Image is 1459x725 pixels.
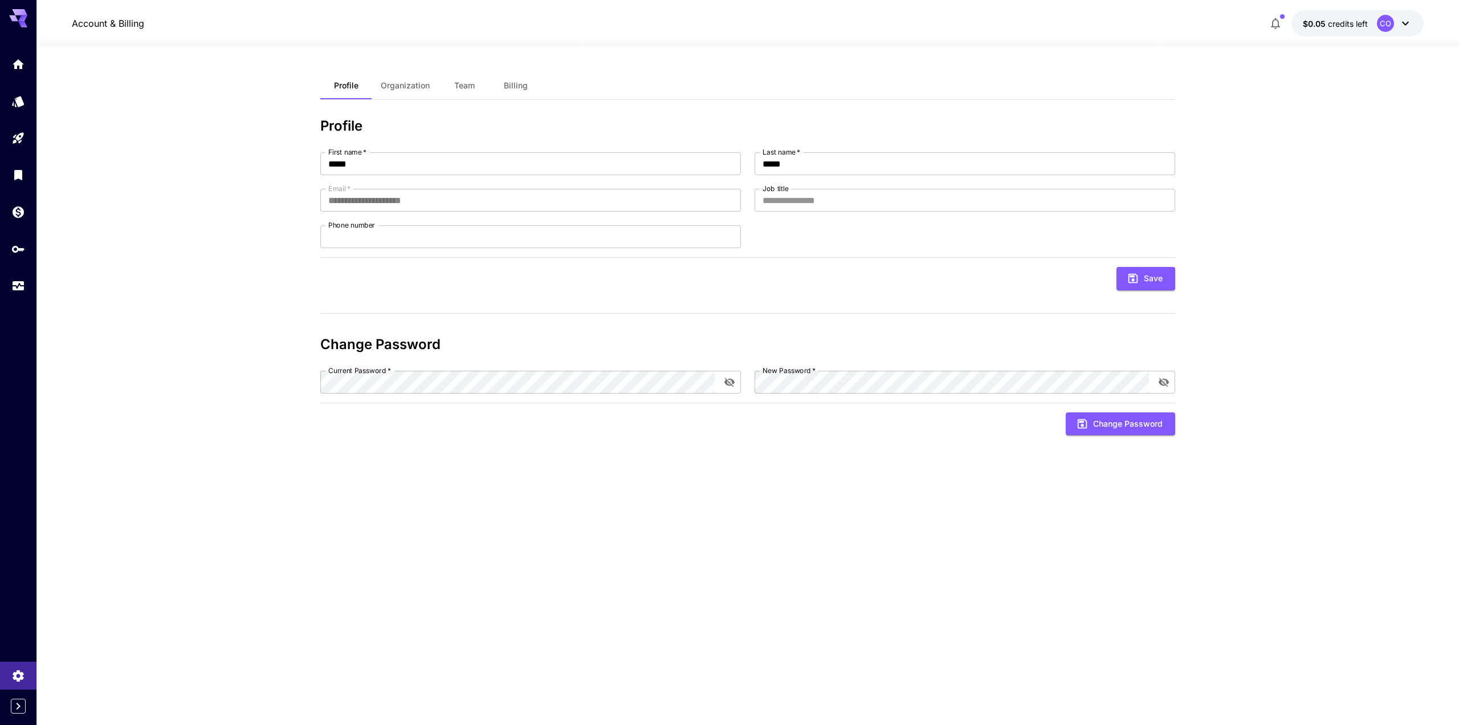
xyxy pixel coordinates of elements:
span: Team [454,80,475,91]
div: Library [11,168,25,182]
h3: Change Password [320,337,1175,353]
div: Models [11,94,25,108]
div: $0.05 [1303,18,1368,30]
div: Wallet [11,204,25,218]
div: Home [11,57,25,71]
span: credits left [1328,19,1368,29]
label: First name [328,147,366,157]
label: Email [328,184,351,193]
div: Playground [11,131,25,145]
div: API Keys [11,242,25,256]
label: Last name [763,147,800,157]
label: Current Password [328,366,391,375]
span: $0.05 [1303,19,1328,29]
label: New Password [763,366,816,375]
button: toggle password visibility [1154,372,1174,392]
nav: breadcrumb [72,17,144,30]
button: Change Password [1066,412,1175,436]
label: Job title [763,184,789,193]
span: Profile [334,80,358,91]
div: CO [1377,15,1394,32]
button: Expand sidebar [11,699,26,714]
button: toggle password visibility [719,372,740,392]
button: $0.05CO [1291,10,1424,37]
label: Phone number [328,220,375,230]
button: Save [1116,267,1175,290]
a: Account & Billing [72,17,144,30]
div: Settings [11,668,25,682]
h3: Profile [320,118,1175,134]
span: Billing [504,80,528,91]
div: Usage [11,279,25,293]
span: Organization [381,80,430,91]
